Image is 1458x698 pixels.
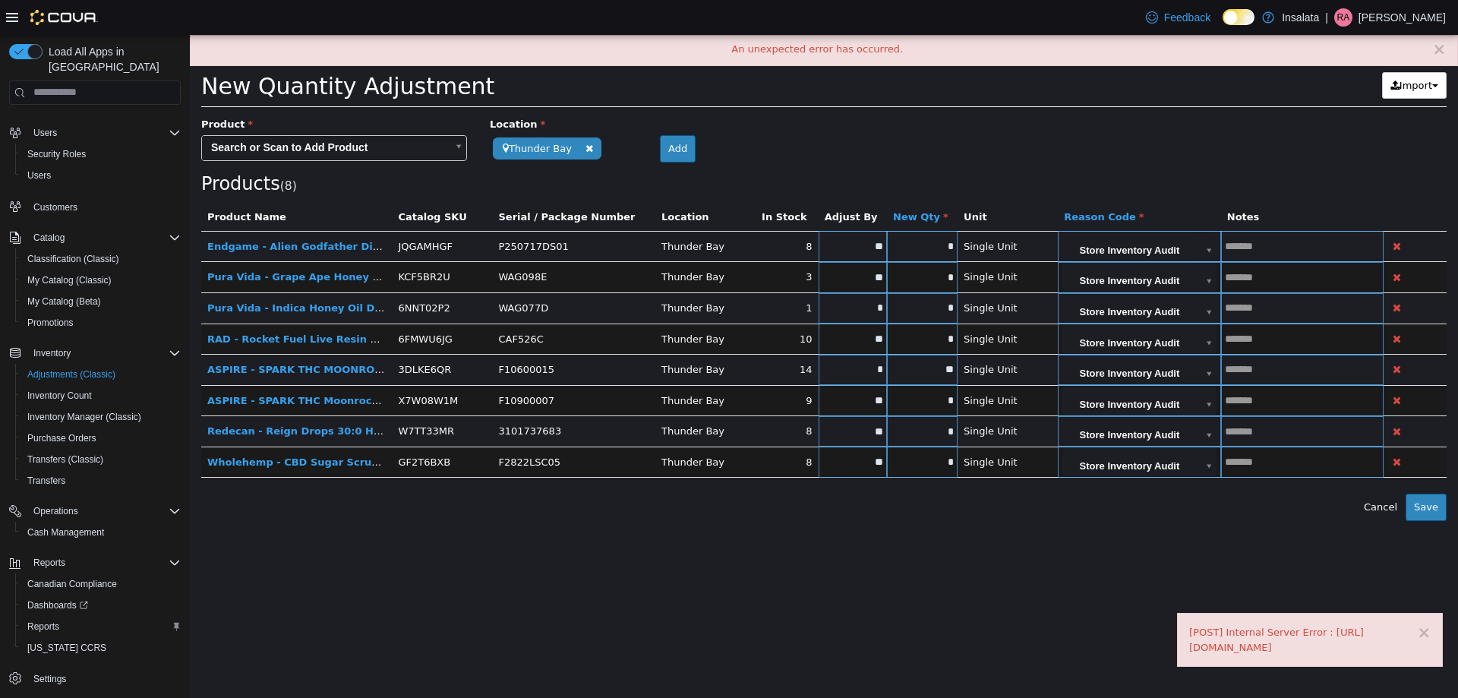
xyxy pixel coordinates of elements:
[33,505,78,517] span: Operations
[3,552,187,573] button: Reports
[21,250,125,268] a: Classification (Classic)
[202,196,302,227] td: JQGAMHGF
[27,148,86,160] span: Security Roles
[1337,8,1350,27] span: RA
[27,554,71,572] button: Reports
[635,175,691,190] button: Adjust By
[873,259,1027,288] a: Store Inventory Audit
[1192,37,1257,65] button: Import
[21,292,181,311] span: My Catalog (Beta)
[15,522,187,543] button: Cash Management
[472,267,535,279] span: Thunder Bay
[873,382,1027,411] a: Store Inventory Audit
[1359,8,1446,27] p: [PERSON_NAME]
[303,103,412,125] span: Thunder Bay
[566,350,629,381] td: 9
[472,360,535,371] span: Thunder Bay
[21,166,57,185] a: Users
[3,195,187,217] button: Customers
[15,144,187,165] button: Security Roles
[1325,8,1328,27] p: |
[472,236,535,248] span: Thunder Bay
[27,368,115,381] span: Adjustments (Classic)
[21,450,181,469] span: Transfers (Classic)
[17,298,328,310] a: RAD - Rocket Fuel Live Resin with Dab Cart - Sativa - 1g
[300,84,355,95] span: Location
[3,227,187,248] button: Catalog
[27,502,84,520] button: Operations
[202,258,302,289] td: 6NNT02P2
[208,175,279,190] button: Catalog SKU
[1227,590,1241,606] button: ×
[774,390,828,402] span: Single Unit
[873,197,1027,226] a: Store Inventory Audit
[302,412,465,443] td: F2822LSC05
[21,145,181,163] span: Security Roles
[17,236,327,248] a: Pura Vida - Grape Ape Honey Oil Dispenser - Indica - 1g
[472,329,535,340] span: Thunder Bay
[27,169,51,182] span: Users
[774,360,828,371] span: Single Unit
[30,10,98,25] img: Cova
[17,360,412,371] a: ASPIRE - SPARK THC Moonrocks - Live Rosin Reserve - Hybrid - 30 caps
[27,670,72,688] a: Settings
[308,175,448,190] button: Serial / Package Number
[202,289,302,320] td: 6FMWU6JG
[95,144,103,158] span: 8
[774,329,828,340] span: Single Unit
[15,270,187,291] button: My Catalog (Classic)
[202,381,302,412] td: W7TT33MR
[11,84,63,95] span: Product
[873,382,1008,412] span: Store Inventory Audit
[566,320,629,351] td: 14
[11,38,305,65] span: New Quantity Adjustment
[15,573,187,595] button: Canadian Compliance
[21,575,181,593] span: Canadian Compliance
[11,138,90,159] span: Products
[1140,2,1217,33] a: Feedback
[27,124,63,142] button: Users
[21,596,181,614] span: Dashboards
[873,197,1008,228] span: Store Inventory Audit
[21,523,181,542] span: Cash Management
[15,449,187,470] button: Transfers (Classic)
[21,145,92,163] a: Security Roles
[27,475,65,487] span: Transfers
[21,365,121,384] a: Adjustments (Classic)
[1037,175,1072,190] button: Notes
[27,124,181,142] span: Users
[1200,295,1214,313] button: Delete Product
[33,347,71,359] span: Inventory
[566,289,629,320] td: 10
[21,271,181,289] span: My Catalog (Classic)
[566,258,629,289] td: 1
[15,595,187,616] a: Dashboards
[873,228,1008,258] span: Store Inventory Audit
[472,175,522,190] button: Location
[21,292,107,311] a: My Catalog (Beta)
[15,406,187,428] button: Inventory Manager (Classic)
[15,291,187,312] button: My Catalog (Beta)
[1210,45,1242,56] span: Import
[21,617,181,636] span: Reports
[566,196,629,227] td: 8
[27,344,181,362] span: Inventory
[703,176,759,188] span: New Qty
[1200,234,1214,251] button: Delete Product
[17,390,251,402] a: Redecan - Reign Drops 30:0 Hybrid - 30ml
[1223,25,1223,26] span: Dark Mode
[17,267,257,279] a: Pura Vida - Indica Honey Oil Dispenser - 1g
[17,175,99,190] button: Product Name
[15,428,187,449] button: Purchase Orders
[202,350,302,381] td: X7W08W1M
[90,144,107,158] small: ( )
[33,673,66,685] span: Settings
[302,227,465,258] td: WAG098E
[27,253,119,265] span: Classification (Classic)
[27,554,181,572] span: Reports
[873,259,1008,289] span: Store Inventory Audit
[566,412,629,443] td: 8
[774,267,828,279] span: Single Unit
[202,320,302,351] td: 3DLKE6QR
[21,314,181,332] span: Promotions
